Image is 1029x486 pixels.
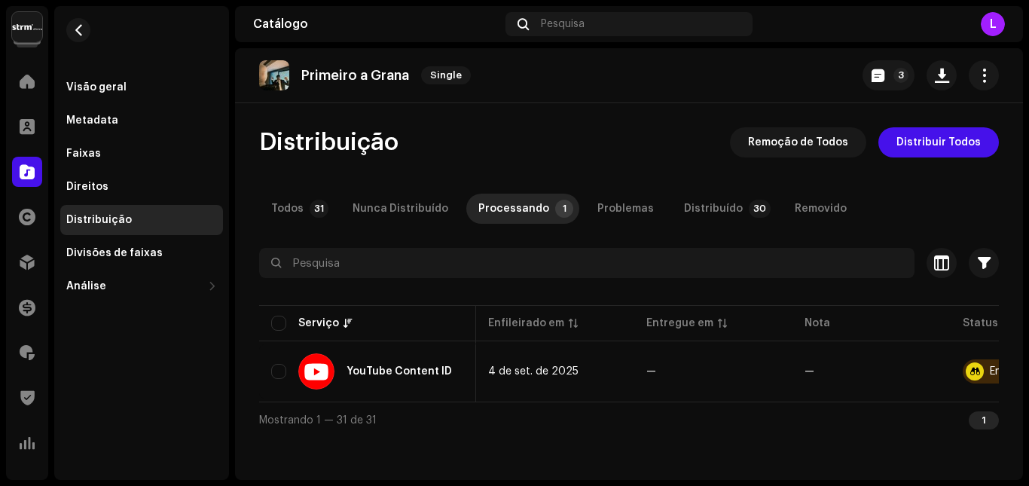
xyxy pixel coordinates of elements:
button: Remoção de Todos [730,127,866,157]
p: Primeiro a Grana [301,68,409,84]
re-m-nav-item: Faixas [60,139,223,169]
div: Direitos [66,181,108,193]
div: Entregue em [646,316,713,331]
span: Remoção de Todos [748,127,848,157]
re-m-nav-item: Distribuição [60,205,223,235]
div: Enfileirado em [488,316,564,331]
span: Pesquisa [541,18,585,30]
button: 3 [863,60,914,90]
button: Distribuir Todos [878,127,999,157]
re-m-nav-item: Direitos [60,172,223,202]
re-a-table-badge: — [805,366,814,377]
re-m-nav-item: Metadata [60,105,223,136]
re-m-nav-item: Divisões de faixas [60,238,223,268]
p-badge: 3 [893,68,908,83]
div: Processando [478,194,549,224]
div: Removido [795,194,847,224]
span: 4 de set. de 2025 [488,366,579,377]
div: L [981,12,1005,36]
re-m-nav-item: Visão geral [60,72,223,102]
span: Distribuir Todos [896,127,981,157]
div: Distribuído [684,194,743,224]
span: — [646,366,656,377]
div: Distribuição [66,214,132,226]
span: Single [421,66,471,84]
div: Nunca Distribuído [353,194,448,224]
span: Mostrando 1 — 31 de 31 [259,415,377,426]
div: Análise [66,280,106,292]
div: Todos [271,194,304,224]
div: Problemas [597,194,654,224]
span: Distribuição [259,127,398,157]
div: Metadata [66,115,118,127]
div: Serviço [298,316,339,331]
p-badge: 1 [555,200,573,218]
p-badge: 31 [310,200,328,218]
div: YouTube Content ID [347,366,452,377]
div: Catálogo [253,18,499,30]
re-m-nav-dropdown: Análise [60,271,223,301]
div: 1 [969,411,999,429]
p-badge: 30 [749,200,771,218]
div: Faixas [66,148,101,160]
img: 2e71a3e5-af02-4390-88e6-5cbde140ca2c [259,60,289,90]
input: Pesquisa [259,248,914,278]
div: Visão geral [66,81,127,93]
div: Divisões de faixas [66,247,163,259]
img: 408b884b-546b-4518-8448-1008f9c76b02 [12,12,42,42]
